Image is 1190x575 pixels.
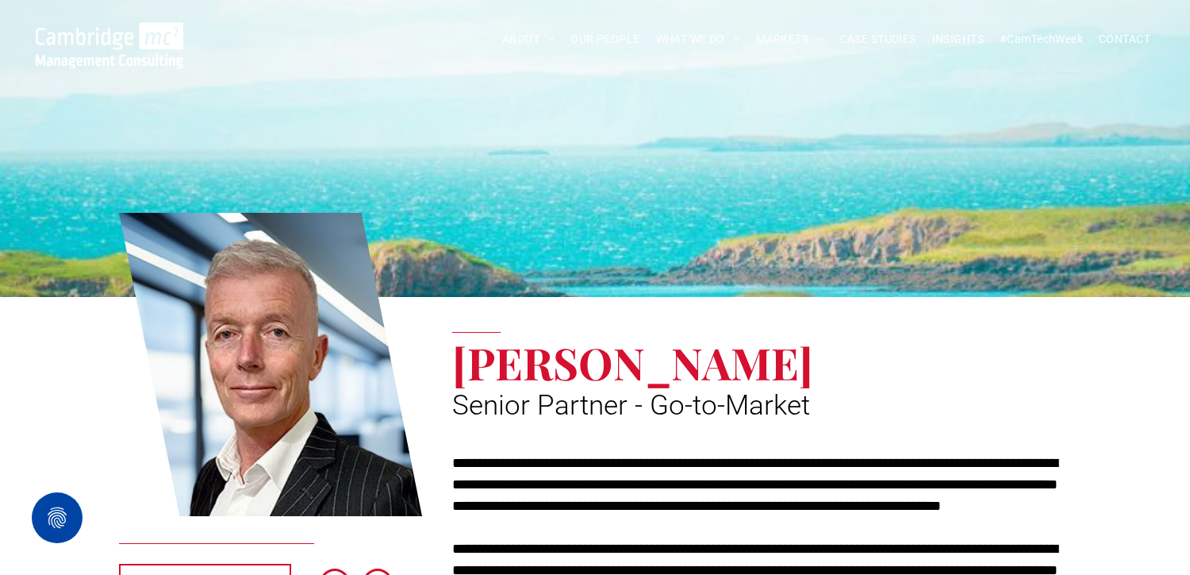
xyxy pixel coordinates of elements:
[452,389,810,422] span: Senior Partner - Go-to-Market
[1091,27,1158,52] a: CONTACT
[992,27,1091,52] a: #CamTechWeek
[562,27,647,52] a: OUR PEOPLE
[924,27,992,52] a: INSIGHTS
[452,333,813,392] span: [PERSON_NAME]
[119,210,422,519] a: Andy Bills | Senior Partner - Go-to-Market | Cambridge Management Consulting
[648,27,749,52] a: WHAT WE DO
[832,27,924,52] a: CASE STUDIES
[36,25,183,41] a: Your Business Transformed | Cambridge Management Consulting
[748,27,831,52] a: MARKETS
[494,27,563,52] a: ABOUT
[36,22,183,68] img: Cambridge MC Logo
